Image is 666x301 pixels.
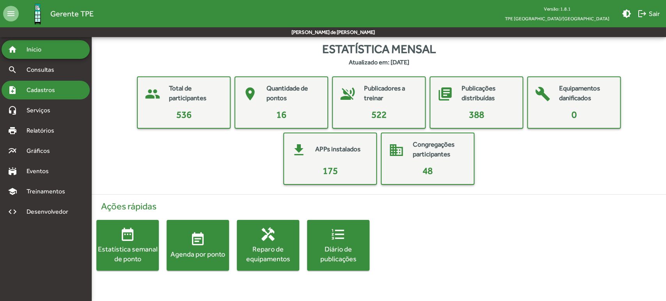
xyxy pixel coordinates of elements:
[167,249,229,259] div: Agenda por ponto
[22,85,65,95] span: Cadastros
[572,109,577,120] span: 0
[307,244,369,264] div: Diário de publicações
[330,227,346,242] mat-icon: format_list_numbered
[169,83,222,103] mat-card-title: Total de participantes
[8,187,17,196] mat-icon: school
[413,140,466,159] mat-card-title: Congregações participantes
[167,220,229,271] button: Agenda por ponto
[96,244,159,264] div: Estatística semanal de ponto
[141,82,164,106] mat-icon: people
[423,165,433,176] span: 48
[96,220,159,271] button: Estatística semanal de ponto
[19,1,94,27] a: Gerente TPE
[336,82,359,106] mat-icon: voice_over_off
[622,9,631,18] mat-icon: brightness_medium
[238,82,262,106] mat-icon: place
[371,109,387,120] span: 522
[638,9,647,18] mat-icon: logout
[385,138,408,162] mat-icon: domain
[8,207,17,216] mat-icon: code
[559,83,612,103] mat-card-title: Equipamentos danificados
[22,207,77,216] span: Desenvolvedor
[266,83,320,103] mat-card-title: Quantidade de pontos
[22,65,64,74] span: Consultas
[462,83,515,103] mat-card-title: Publicações distribuídas
[96,201,661,212] h4: Ações rápidas
[8,45,17,54] mat-icon: home
[8,126,17,135] mat-icon: print
[499,14,616,23] span: TPE [GEOGRAPHIC_DATA]/[GEOGRAPHIC_DATA]
[25,1,50,27] img: Logo
[8,106,17,115] mat-icon: headset_mic
[8,146,17,156] mat-icon: multiline_chart
[499,4,616,14] div: Versão: 1.8.1
[323,165,338,176] span: 175
[433,82,457,106] mat-icon: library_books
[22,166,59,176] span: Eventos
[260,227,276,242] mat-icon: handyman
[22,187,75,196] span: Treinamentos
[322,40,436,58] span: Estatística mensal
[469,109,484,120] span: 388
[638,7,660,21] span: Sair
[8,85,17,95] mat-icon: note_add
[315,144,361,154] mat-card-title: APPs instalados
[287,138,311,162] mat-icon: get_app
[120,227,135,242] mat-icon: date_range
[176,109,192,120] span: 536
[22,45,53,54] span: Início
[22,126,64,135] span: Relatórios
[276,109,286,120] span: 16
[237,244,299,264] div: Reparo de equipamentos
[307,220,369,271] button: Diário de publicações
[349,58,409,67] strong: Atualizado em: [DATE]
[8,65,17,74] mat-icon: search
[531,82,554,106] mat-icon: build
[237,220,299,271] button: Reparo de equipamentos
[50,7,94,20] span: Gerente TPE
[22,106,61,115] span: Serviços
[8,166,17,176] mat-icon: stadium
[190,232,206,247] mat-icon: event_note
[22,146,60,156] span: Gráficos
[634,7,663,21] button: Sair
[364,83,417,103] mat-card-title: Publicadores a treinar
[3,6,19,21] mat-icon: menu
